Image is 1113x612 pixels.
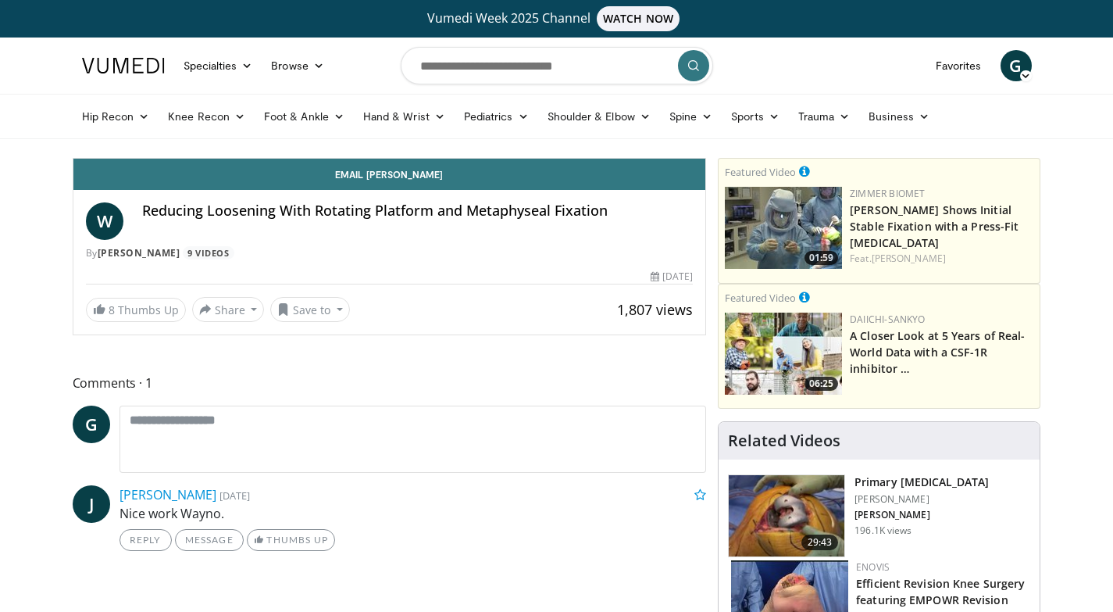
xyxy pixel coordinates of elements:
h3: Primary [MEDICAL_DATA] [854,474,989,490]
a: Business [859,101,939,132]
a: Spine [660,101,722,132]
span: 29:43 [801,535,839,550]
a: G [1001,50,1032,81]
a: 29:43 Primary [MEDICAL_DATA] [PERSON_NAME] [PERSON_NAME] 196.1K views [728,474,1030,557]
span: 8 [109,302,115,317]
img: VuMedi Logo [82,58,165,73]
p: [PERSON_NAME] [854,509,989,521]
a: Reply [120,529,172,551]
a: [PERSON_NAME] [872,252,946,265]
a: Knee Recon [159,101,255,132]
a: Favorites [926,50,991,81]
a: Vumedi Week 2025 ChannelWATCH NOW [84,6,1029,31]
h4: Related Videos [728,431,840,450]
a: Trauma [789,101,860,132]
a: G [73,406,110,443]
a: [PERSON_NAME] Shows Initial Stable Fixation with a Press-Fit [MEDICAL_DATA] [850,202,1018,250]
a: W [86,202,123,240]
a: 8 Thumbs Up [86,298,186,322]
button: Share [192,297,265,322]
p: [PERSON_NAME] [854,493,989,506]
img: 297061_3.png.150x105_q85_crop-smart_upscale.jpg [729,475,844,557]
a: 9 Videos [183,246,234,259]
a: Thumbs Up [247,529,335,551]
a: Specialties [174,50,262,81]
button: Save to [270,297,350,322]
a: Enovis [856,560,890,574]
a: Pediatrics [455,101,538,132]
p: 196.1K views [854,524,911,537]
a: 06:25 [725,313,842,395]
a: J [73,485,110,523]
span: Comments 1 [73,373,707,393]
a: Message [175,529,244,551]
div: Feat. [850,252,1033,266]
span: 01:59 [804,251,838,265]
span: 06:25 [804,377,838,391]
a: Zimmer Biomet [850,187,925,200]
span: WATCH NOW [597,6,680,31]
input: Search topics, interventions [401,47,713,84]
a: [PERSON_NAME] [120,486,216,503]
a: Sports [722,101,789,132]
small: Featured Video [725,165,796,179]
a: Foot & Ankle [255,101,354,132]
a: A Closer Look at 5 Years of Real-World Data with a CSF-1R inhibitor … [850,328,1025,376]
a: Hand & Wrist [354,101,455,132]
a: Browse [262,50,334,81]
a: [PERSON_NAME] [98,246,180,259]
div: By [86,246,694,260]
h4: Reducing Loosening With Rotating Platform and Metaphyseal Fixation [142,202,694,220]
a: Shoulder & Elbow [538,101,660,132]
span: 1,807 views [617,300,693,319]
div: [DATE] [651,270,693,284]
img: 93c22cae-14d1-47f0-9e4a-a244e824b022.png.150x105_q85_crop-smart_upscale.jpg [725,313,842,395]
p: Nice work Wayno. [120,504,707,523]
img: 6bc46ad6-b634-4876-a934-24d4e08d5fac.150x105_q85_crop-smart_upscale.jpg [725,187,842,269]
small: [DATE] [219,489,250,503]
a: Hip Recon [73,101,159,132]
a: 01:59 [725,187,842,269]
a: Daiichi-Sankyo [850,313,925,326]
small: Featured Video [725,291,796,305]
a: Email [PERSON_NAME] [73,159,706,190]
